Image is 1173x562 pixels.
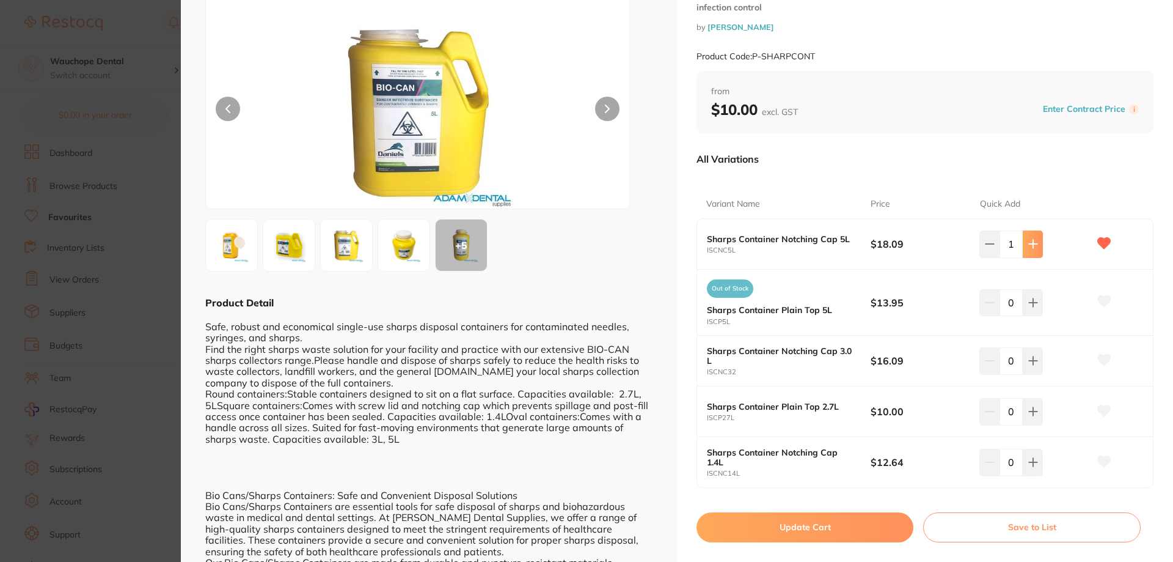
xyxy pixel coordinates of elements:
b: $16.09 [871,354,969,368]
small: ISCNC5L [707,246,871,254]
img: N0wuanBn [382,223,426,267]
b: $12.64 [871,456,969,469]
b: $13.95 [871,296,969,309]
small: by [696,23,1153,32]
small: infection control [696,2,1153,13]
small: ISCP5L [707,318,871,326]
span: excl. GST [762,106,798,117]
img: NUwuanBn [291,15,545,209]
small: Product Code: P-SHARPCONT [696,51,815,62]
span: Out of Stock [707,279,753,298]
small: ISCNC14L [707,470,871,478]
div: message notification from Restocq, 1h ago. Hi David, ​ Starting 11 August, we’re making some upda... [18,18,226,234]
img: MTRMLmpwZw [210,223,254,267]
div: Hi [PERSON_NAME], ​ Starting [DATE], we’re making some updates to our product offerings on the Re... [53,26,217,314]
small: ISCP27L [707,414,871,422]
button: +5 [435,219,488,272]
img: Profile image for Restocq [27,29,47,49]
b: Sharps Container Notching Cap 3.0 L [707,346,854,366]
div: + 5 [436,220,487,271]
b: $18.09 [871,237,969,251]
label: i [1129,105,1139,114]
b: $10.00 [711,100,798,119]
b: $10.00 [871,405,969,418]
p: Price [871,198,890,210]
b: Sharps Container Notching Cap 5L [707,234,854,244]
b: Sharps Container Plain Top 2.7L [707,402,854,412]
small: ISCNC32 [707,368,871,376]
a: [PERSON_NAME] [707,22,774,32]
span: from [711,86,1139,98]
button: Enter Contract Price [1039,103,1129,115]
img: NUwuanBn [324,223,368,267]
button: Update Cart [696,512,913,542]
b: Sharps Container Notching Cap 1.4L [707,448,854,467]
b: Sharps Container Plain Top 5L [707,305,854,315]
button: Save to List [923,512,1141,542]
p: Message from Restocq, sent 1h ago [53,215,217,226]
b: Product Detail [205,297,274,309]
p: Variant Name [706,198,760,210]
p: Quick Add [980,198,1020,210]
img: MzIuanBn [267,223,311,267]
div: Message content [53,26,217,210]
p: All Variations [696,153,759,165]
